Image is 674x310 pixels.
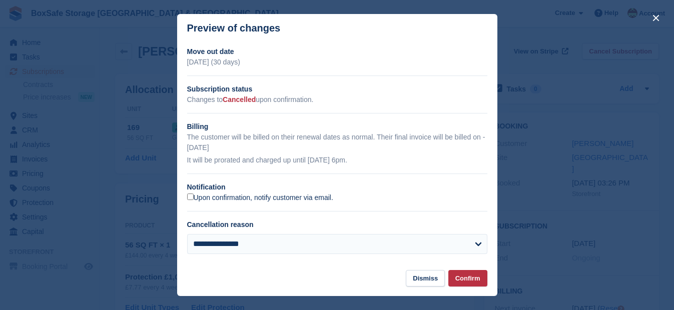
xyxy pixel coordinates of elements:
[187,182,487,192] h2: Notification
[187,57,487,67] p: [DATE] (30 days)
[187,220,254,228] label: Cancellation reason
[187,22,281,34] p: Preview of changes
[187,132,487,153] p: The customer will be billed on their renewal dates as normal. Their final invoice will be billed ...
[648,10,664,26] button: close
[406,270,445,286] button: Dismiss
[187,121,487,132] h2: Billing
[448,270,487,286] button: Confirm
[187,193,333,202] label: Upon confirmation, notify customer via email.
[187,155,487,165] p: It will be prorated and charged up until [DATE] 6pm.
[187,84,487,94] h2: Subscription status
[223,95,256,103] span: Cancelled
[187,46,487,57] h2: Move out date
[187,193,194,200] input: Upon confirmation, notify customer via email.
[187,94,487,105] p: Changes to upon confirmation.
